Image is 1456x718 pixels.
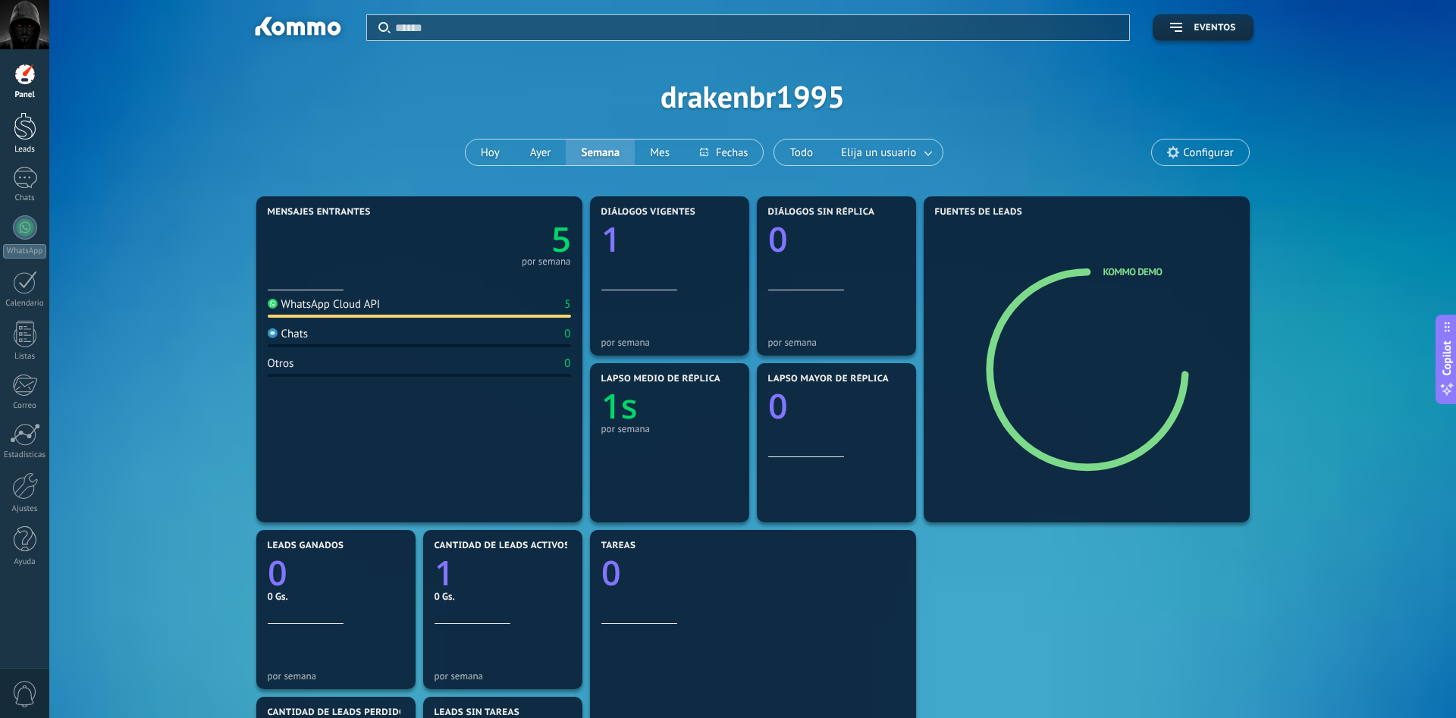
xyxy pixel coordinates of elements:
div: 0 Gs. [268,590,404,603]
div: 0 Gs. [435,590,571,603]
div: Chats [3,193,47,203]
img: Chats [268,328,278,338]
div: WhatsApp [3,244,46,259]
div: Listas [3,352,47,362]
div: 0 [564,327,570,341]
a: Kommo Demo [1103,265,1163,278]
button: Mes [635,140,685,165]
div: Correo [3,401,47,411]
a: 5 [419,216,571,262]
div: por semana [601,423,738,434]
span: Elija un usuario [838,143,919,163]
text: 5 [551,216,571,262]
div: Ayuda [3,557,47,567]
span: Copilot [1439,340,1454,375]
span: Eventos [1194,23,1235,33]
button: Todo [774,140,828,165]
div: por semana [435,670,571,682]
text: 0 [768,216,788,262]
div: 0 [564,356,570,371]
div: Ajustes [3,504,47,514]
span: Diálogos sin réplica [768,207,875,218]
span: Tareas [601,541,636,551]
div: Estadísticas [3,450,47,460]
div: por semana [601,337,738,348]
text: 1 [601,216,621,262]
span: Cantidad de leads perdidos [268,707,412,718]
span: Lapso mayor de réplica [768,374,889,384]
a: 0 [601,550,905,596]
span: Configurar [1183,146,1233,159]
div: por semana [268,670,404,682]
button: Fechas [685,140,763,165]
text: 1s [601,383,638,429]
div: Chats [268,327,309,341]
a: 0 [268,550,404,596]
div: por semana [768,337,905,348]
button: Ayer [515,140,566,165]
span: Fuentes de leads [935,207,1023,218]
span: Leads ganados [268,541,344,551]
button: Eventos [1153,14,1253,41]
button: Semana [566,140,635,165]
text: 1 [435,550,454,596]
img: WhatsApp Cloud API [268,299,278,309]
div: Calendario [3,299,47,309]
text: 0 [268,550,287,596]
text: 0 [768,383,788,429]
span: Leads sin tareas [435,707,519,718]
div: Otros [268,356,294,371]
div: WhatsApp Cloud API [268,297,381,312]
span: Lapso medio de réplica [601,374,721,384]
button: Elija un usuario [828,140,943,165]
span: Diálogos vigentes [601,207,696,218]
div: por semana [522,258,571,265]
div: Panel [3,90,47,100]
div: Leads [3,145,47,155]
div: 5 [564,297,570,312]
a: 1 [435,550,571,596]
button: Hoy [466,140,515,165]
text: 0 [601,550,621,596]
span: Mensajes entrantes [268,207,371,218]
span: Cantidad de leads activos [435,541,570,551]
